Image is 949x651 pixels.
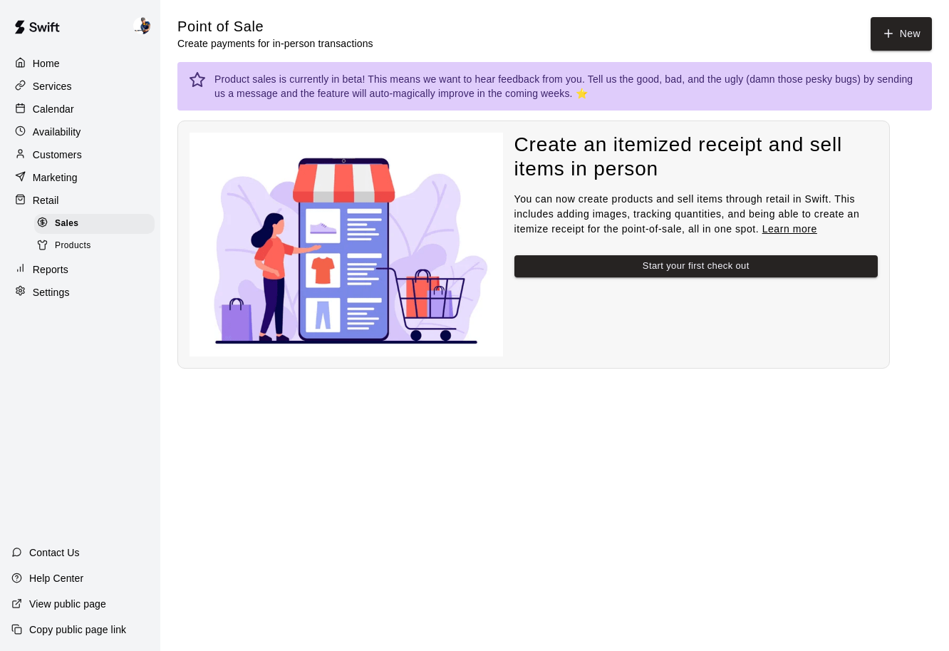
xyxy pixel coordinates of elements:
div: Products [34,236,155,256]
p: Services [33,79,72,93]
p: Home [33,56,60,71]
button: New [871,17,932,51]
a: Calendar [11,98,149,120]
a: Products [34,235,160,257]
a: Learn more [762,223,817,235]
p: Retail [33,193,59,207]
h4: Create an itemized receipt and sell items in person [514,133,878,182]
a: sending us a message [214,73,913,99]
a: Customers [11,144,149,165]
div: Phillip Jankulovski [130,11,160,40]
span: Products [55,239,91,253]
p: Availability [33,125,81,139]
img: Phillip Jankulovski [133,17,150,34]
a: Services [11,76,149,97]
p: Reports [33,262,68,277]
div: Product sales is currently in beta! This means we want to hear feedback from you. Tell us the goo... [214,66,921,106]
div: Sales [34,214,155,234]
a: Reports [11,259,149,280]
a: Retail [11,190,149,211]
a: Settings [11,282,149,303]
p: Customers [33,148,82,162]
h5: Point of Sale [177,17,373,36]
a: Availability [11,121,149,143]
p: Calendar [33,102,74,116]
a: Marketing [11,167,149,188]
span: You can now create products and sell items through retail in Swift. This includes adding images, ... [514,193,860,235]
p: Settings [33,285,70,299]
p: Create payments for in-person transactions [177,36,373,51]
p: View public page [29,597,106,611]
span: Sales [55,217,78,231]
button: Start your first check out [514,255,878,277]
img: Nothing to see here [190,133,503,357]
a: Sales [34,212,160,235]
a: Home [11,53,149,74]
p: Contact Us [29,545,80,560]
p: Copy public page link [29,622,126,637]
p: Help Center [29,571,83,585]
p: Marketing [33,170,78,185]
